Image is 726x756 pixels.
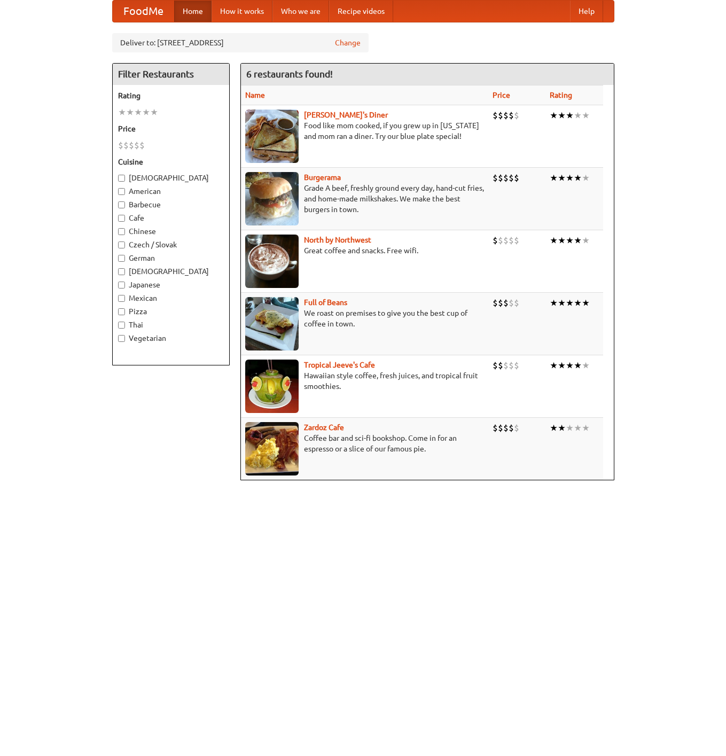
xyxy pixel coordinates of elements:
[245,370,484,392] p: Hawaiian style coffee, fresh juices, and tropical fruit smoothies.
[550,172,558,184] li: ★
[493,110,498,121] li: $
[142,106,150,118] li: ★
[118,293,224,303] label: Mexican
[570,1,603,22] a: Help
[212,1,272,22] a: How it works
[113,64,229,85] h4: Filter Restaurants
[493,297,498,309] li: $
[245,245,484,256] p: Great coffee and snacks. Free wifi.
[514,297,519,309] li: $
[329,1,393,22] a: Recipe videos
[335,37,361,48] a: Change
[246,69,333,79] ng-pluralize: 6 restaurants found!
[118,175,125,182] input: [DEMOGRAPHIC_DATA]
[514,235,519,246] li: $
[113,1,174,22] a: FoodMe
[509,235,514,246] li: $
[245,172,299,225] img: burgerama.jpg
[304,298,347,307] a: Full of Beans
[118,308,125,315] input: Pizza
[118,213,224,223] label: Cafe
[118,255,125,262] input: German
[118,268,125,275] input: [DEMOGRAPHIC_DATA]
[503,172,509,184] li: $
[493,360,498,371] li: $
[566,360,574,371] li: ★
[514,360,519,371] li: $
[118,123,224,134] h5: Price
[514,172,519,184] li: $
[112,33,369,52] div: Deliver to: [STREET_ADDRESS]
[558,172,566,184] li: ★
[574,172,582,184] li: ★
[558,235,566,246] li: ★
[245,110,299,163] img: sallys.jpg
[558,297,566,309] li: ★
[493,235,498,246] li: $
[550,297,558,309] li: ★
[118,239,224,250] label: Czech / Slovak
[134,106,142,118] li: ★
[509,422,514,434] li: $
[245,120,484,142] p: Food like mom cooked, if you grew up in [US_STATE] and mom ran a diner. Try our blue plate special!
[493,91,510,99] a: Price
[245,308,484,329] p: We roast on premises to give you the best cup of coffee in town.
[174,1,212,22] a: Home
[582,235,590,246] li: ★
[118,226,224,237] label: Chinese
[139,139,145,151] li: $
[118,199,224,210] label: Barbecue
[304,423,344,432] a: Zardoz Cafe
[118,106,126,118] li: ★
[118,186,224,197] label: American
[582,172,590,184] li: ★
[550,91,572,99] a: Rating
[245,433,484,454] p: Coffee bar and sci-fi bookshop. Come in for an espresso or a slice of our famous pie.
[509,172,514,184] li: $
[245,360,299,413] img: jeeves.jpg
[566,422,574,434] li: ★
[558,360,566,371] li: ★
[245,183,484,215] p: Grade A beef, freshly ground every day, hand-cut fries, and home-made milkshakes. We make the bes...
[574,235,582,246] li: ★
[150,106,158,118] li: ★
[550,360,558,371] li: ★
[503,297,509,309] li: $
[498,360,503,371] li: $
[582,297,590,309] li: ★
[503,110,509,121] li: $
[118,241,125,248] input: Czech / Slovak
[304,236,371,244] b: North by Northwest
[118,157,224,167] h5: Cuisine
[118,335,125,342] input: Vegetarian
[118,319,224,330] label: Thai
[582,422,590,434] li: ★
[118,333,224,344] label: Vegetarian
[582,110,590,121] li: ★
[498,110,503,121] li: $
[509,110,514,121] li: $
[574,422,582,434] li: ★
[118,215,125,222] input: Cafe
[566,297,574,309] li: ★
[304,111,388,119] a: [PERSON_NAME]'s Diner
[574,297,582,309] li: ★
[123,139,129,151] li: $
[304,361,375,369] b: Tropical Jeeve's Cafe
[118,228,125,235] input: Chinese
[582,360,590,371] li: ★
[566,235,574,246] li: ★
[514,110,519,121] li: $
[498,235,503,246] li: $
[566,172,574,184] li: ★
[493,172,498,184] li: $
[118,279,224,290] label: Japanese
[498,422,503,434] li: $
[550,235,558,246] li: ★
[129,139,134,151] li: $
[509,360,514,371] li: $
[118,139,123,151] li: $
[245,235,299,288] img: north.jpg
